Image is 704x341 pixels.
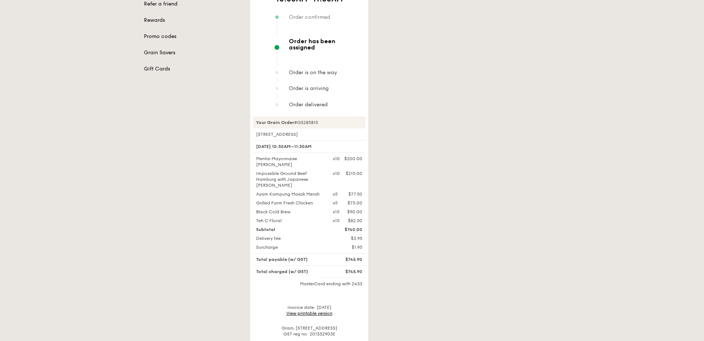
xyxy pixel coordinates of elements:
[144,49,241,56] a: Grain Savers
[253,325,365,337] div: Grain, [STREET_ADDRESS] GST reg no: 201332903E
[253,117,365,128] div: #G3285815
[344,156,362,162] div: $200.00
[253,131,365,137] div: [STREET_ADDRESS]
[252,170,328,188] div: Impossible Ground Beef Hamburg with Japanese [PERSON_NAME]
[144,17,241,24] a: Rewards
[252,218,328,224] div: Teh C Floral
[328,244,367,250] div: $1.95
[252,269,328,275] div: Total charged (w/ GST)
[347,209,362,215] div: $90.00
[328,269,367,275] div: $745.90
[144,33,241,40] a: Promo codes
[289,101,328,108] span: Order delivered
[253,140,365,153] div: [DATE] 10:30AM–11:30AM
[348,218,362,224] div: $82.50
[289,69,337,76] span: Order is on the way
[328,256,367,262] div: $745.90
[333,218,339,224] div: x15
[333,200,338,206] div: x5
[252,156,328,168] div: Mentai Mayonnaise [PERSON_NAME]
[256,120,294,125] strong: Your Grain Order
[348,200,362,206] div: $75.00
[253,304,365,316] div: Invoice date: [DATE]
[252,191,328,197] div: Ayam Kampung Masak Merah
[333,209,339,215] div: x15
[328,235,367,241] div: $3.95
[289,38,362,51] span: Order has been assigned
[286,311,332,316] a: View printable version
[252,209,328,215] div: Black Cold Brew
[144,65,241,73] a: Gift Cards
[256,257,308,262] span: Total payable (w/ GST)
[333,156,340,162] div: x10
[333,170,340,176] div: x10
[328,227,367,232] div: $740.00
[252,200,328,206] div: Grilled Farm Fresh Chicken
[289,85,329,92] span: Order is arriving
[253,281,365,287] div: MasterCard ending with 2433
[252,227,328,232] div: Subtotal
[289,14,330,20] span: Order confirmed
[346,170,362,176] div: $215.00
[144,0,241,8] a: Refer a friend
[252,244,328,250] div: Surcharge
[333,191,338,197] div: x5
[252,235,328,241] div: Delivery fee
[348,191,362,197] div: $77.50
